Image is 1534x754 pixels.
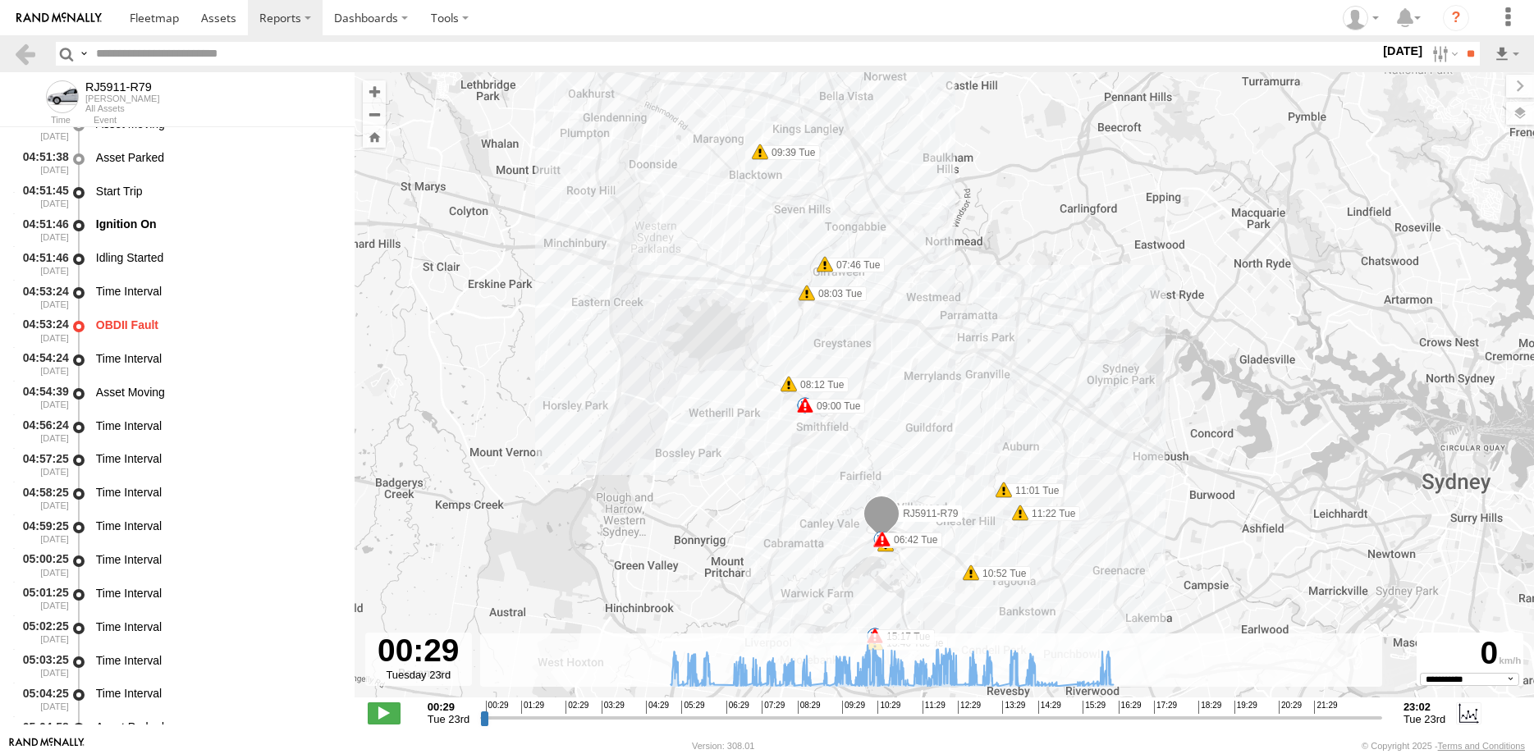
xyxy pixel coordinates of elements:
div: Time Interval [96,619,339,634]
label: 08:12 Tue [789,377,849,392]
label: Play/Stop [368,702,401,724]
label: Search Query [77,42,90,66]
span: 02:29 [566,701,588,714]
div: 05:02:25 [DATE] [13,617,71,647]
div: 05:04:58 [DATE] [13,718,71,748]
div: Idling Started [96,250,339,265]
span: 15:29 [1083,701,1106,714]
div: 04:59:25 [DATE] [13,516,71,546]
div: Quang MAC [1337,6,1385,30]
div: Time Interval [96,284,339,299]
span: 21:29 [1314,701,1337,714]
label: 15:17 Tue [875,629,935,644]
div: All Assets [85,103,159,113]
div: 6 [877,536,894,552]
div: Asset Parked [96,150,339,165]
label: 08:03 Tue [807,286,867,301]
div: [PERSON_NAME] [85,94,159,103]
span: 11:29 [923,701,946,714]
div: Start Trip [96,184,339,199]
div: Time [13,117,71,125]
i: ? [1443,5,1469,31]
div: 0 [1419,635,1521,673]
span: 20:29 [1279,701,1302,714]
span: 10:29 [877,701,900,714]
label: Export results as... [1493,42,1521,66]
div: 05:04:25 [DATE] [13,684,71,715]
span: 07:29 [762,701,785,714]
div: 04:54:24 [DATE] [13,349,71,379]
span: 03:29 [602,701,625,714]
div: 04:57:25 [DATE] [13,450,71,480]
div: Time Interval [96,451,339,466]
label: Search Filter Options [1426,42,1461,66]
div: Time Interval [96,351,339,366]
strong: 23:02 [1403,701,1445,713]
div: 04:58:25 [DATE] [13,483,71,514]
span: 05:29 [681,701,704,714]
div: Time Interval [96,418,339,433]
div: Time Interval [96,686,339,701]
span: 18:29 [1198,701,1221,714]
label: 06:11 Tue [881,533,941,548]
div: RJ5911-R79 - View Asset History [85,80,159,94]
div: 04:53:24 [DATE] [13,315,71,345]
div: 04:51:46 [DATE] [13,215,71,245]
div: 04:56:24 [DATE] [13,416,71,446]
span: 01:29 [521,701,544,714]
div: 04:51:30 [DATE] [13,114,71,144]
a: Back to previous Page [13,42,37,66]
span: Tue 23rd Sep 2025 [428,713,469,725]
span: 19:29 [1234,701,1257,714]
span: 00:29 [486,701,509,714]
div: © Copyright 2025 - [1362,741,1525,751]
img: rand-logo.svg [16,12,102,24]
div: 05:01:25 [DATE] [13,583,71,614]
span: RJ5911-R79 [903,507,958,519]
span: 08:29 [798,701,821,714]
label: 10:52 Tue [971,566,1031,581]
span: 16:29 [1119,701,1142,714]
div: Event [94,117,355,125]
a: Visit our Website [9,738,85,754]
a: Terms and Conditions [1438,741,1525,751]
button: Zoom in [363,80,386,103]
div: Asset Parked [96,720,339,734]
div: 04:51:38 [DATE] [13,148,71,178]
div: Time Interval [96,485,339,500]
label: 09:00 Tue [805,399,865,414]
div: Time Interval [96,586,339,601]
span: 14:29 [1038,701,1061,714]
div: 05:03:25 [DATE] [13,651,71,681]
label: 09:39 Tue [760,145,820,160]
div: 04:54:39 [DATE] [13,382,71,413]
div: 04:51:45 [DATE] [13,181,71,212]
div: 04:53:24 [DATE] [13,281,71,312]
div: Time Interval [96,519,339,533]
span: 06:29 [726,701,749,714]
label: 06:42 Tue [882,532,942,547]
span: 12:29 [958,701,981,714]
label: 11:22 Tue [1020,506,1080,521]
div: Time Interval [96,552,339,567]
span: 09:29 [842,701,865,714]
div: 04:51:46 [DATE] [13,248,71,278]
label: 11:01 Tue [1004,483,1064,498]
div: Version: 308.01 [692,741,754,751]
div: OBDII Fault [96,318,339,332]
button: Zoom out [363,103,386,126]
span: 17:29 [1154,701,1177,714]
div: Ignition On [96,217,339,231]
span: 04:29 [646,701,669,714]
div: Time Interval [96,653,339,668]
div: 05:00:25 [DATE] [13,550,71,580]
strong: 00:29 [428,701,469,713]
button: Zoom Home [363,126,386,148]
span: 13:29 [1002,701,1025,714]
label: [DATE] [1380,42,1426,60]
label: 07:46 Tue [825,258,885,272]
span: Tue 23rd Sep 2025 [1403,713,1445,725]
div: Asset Moving [96,385,339,400]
